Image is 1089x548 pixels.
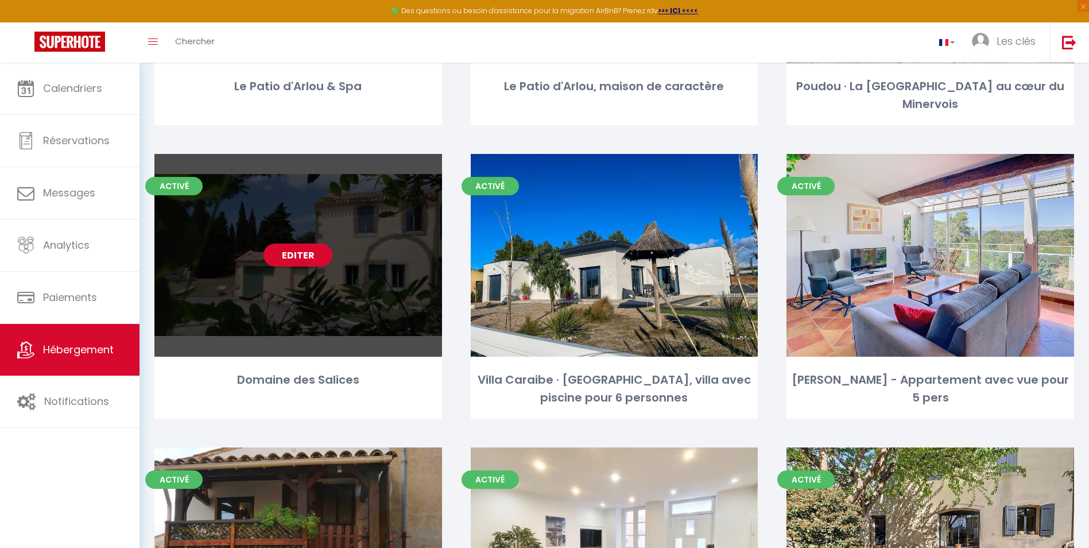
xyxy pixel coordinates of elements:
span: Activé [145,470,203,489]
span: Activé [777,470,835,489]
span: Activé [777,177,835,195]
span: Activé [462,470,519,489]
div: Villa Caraibe · [GEOGRAPHIC_DATA], villa avec piscine pour 6 personnes [471,371,758,407]
span: Activé [462,177,519,195]
img: ... [972,33,989,50]
a: Chercher [166,22,223,63]
span: Paiements [43,290,97,304]
span: Calendriers [43,81,102,95]
span: Chercher [175,35,215,47]
img: Super Booking [34,32,105,52]
span: Analytics [43,238,90,252]
div: Le Patio d'Arlou & Spa [154,78,442,95]
div: [PERSON_NAME] - Appartement avec vue pour 5 pers [786,371,1074,407]
a: Editer [263,244,332,267]
img: logout [1062,35,1076,49]
div: Poudou · La [GEOGRAPHIC_DATA] au cœur du Minervois [786,78,1074,114]
span: Réservations [43,133,110,148]
span: Les clés [997,34,1036,48]
span: Messages [43,186,95,200]
div: Le Patio d'Arlou, maison de caractère [471,78,758,95]
a: >>> ICI <<<< [658,6,698,16]
span: Activé [145,177,203,195]
span: Hébergement [43,342,114,357]
div: Domaine des Salices [154,371,442,389]
a: ... Les clés [963,22,1050,63]
span: Notifications [44,394,109,408]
